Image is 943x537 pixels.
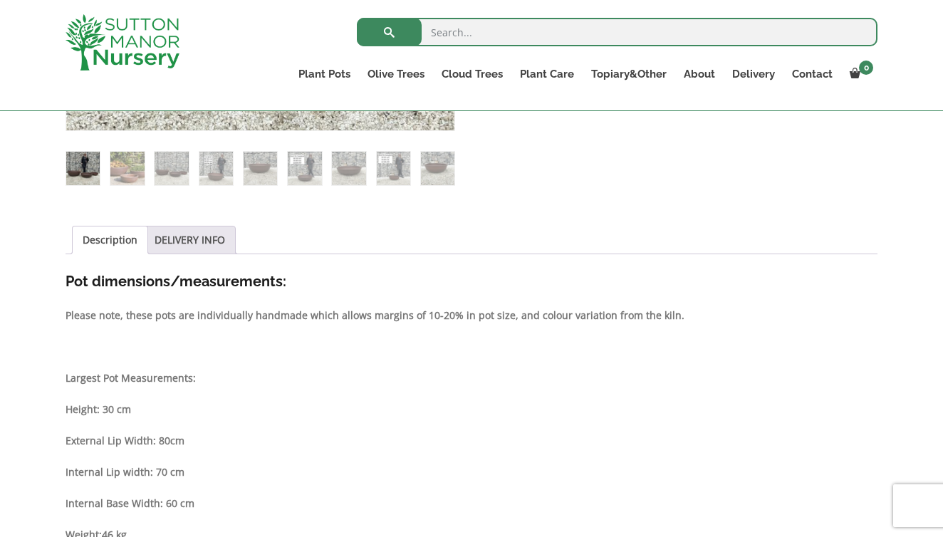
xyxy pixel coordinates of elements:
img: The Hoi An Iron Stone Plant Pots [66,152,100,185]
strong: cm [170,434,184,447]
a: 0 [841,64,877,84]
a: Delivery [724,64,783,84]
img: The Hoi An Iron Stone Plant Pots - Image 2 [110,152,144,185]
strong: Pot dimensions/measurements: [66,273,286,290]
a: Plant Pots [290,64,359,84]
img: The Hoi An Iron Stone Plant Pots - Image 3 [155,152,188,185]
a: Olive Trees [359,64,433,84]
img: The Hoi An Iron Stone Plant Pots - Image 6 [288,152,321,185]
img: The Hoi An Iron Stone Plant Pots - Image 4 [199,152,233,185]
strong: Internal Base Width: 60 cm [66,496,194,510]
img: The Hoi An Iron Stone Plant Pots - Image 8 [377,152,410,185]
strong: Largest Pot Measurements: [66,371,196,385]
span: 0 [859,61,873,75]
a: Contact [783,64,841,84]
a: Topiary&Other [583,64,675,84]
a: Plant Care [511,64,583,84]
img: The Hoi An Iron Stone Plant Pots - Image 7 [332,152,365,185]
a: About [675,64,724,84]
strong: External Lip Width: 80 [66,434,170,447]
strong: Internal Lip width: 70 cm [66,465,184,479]
a: Description [83,226,137,254]
a: DELIVERY INFO [155,226,225,254]
strong: cm [117,402,131,416]
img: The Hoi An Iron Stone Plant Pots - Image 9 [421,152,454,185]
input: Search... [357,18,877,46]
a: Cloud Trees [433,64,511,84]
strong: Please note, these pots are individually handmade which allows margins of 10-20% in pot size, and... [66,308,684,322]
img: The Hoi An Iron Stone Plant Pots - Image 5 [244,152,277,185]
img: logo [66,14,179,71]
strong: Height: 30 [66,402,114,416]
